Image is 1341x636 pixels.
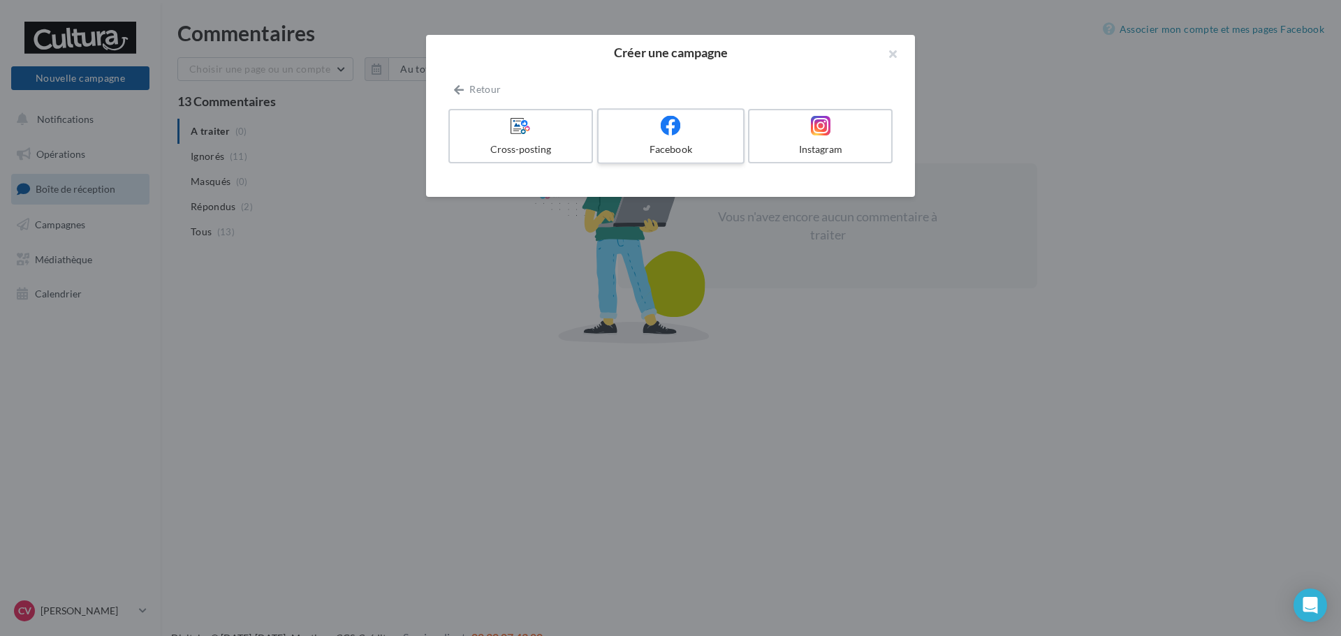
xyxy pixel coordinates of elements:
[604,142,737,156] div: Facebook
[755,142,886,156] div: Instagram
[1294,589,1327,622] div: Open Intercom Messenger
[455,142,586,156] div: Cross-posting
[448,81,506,98] button: Retour
[448,46,893,59] h2: Créer une campagne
